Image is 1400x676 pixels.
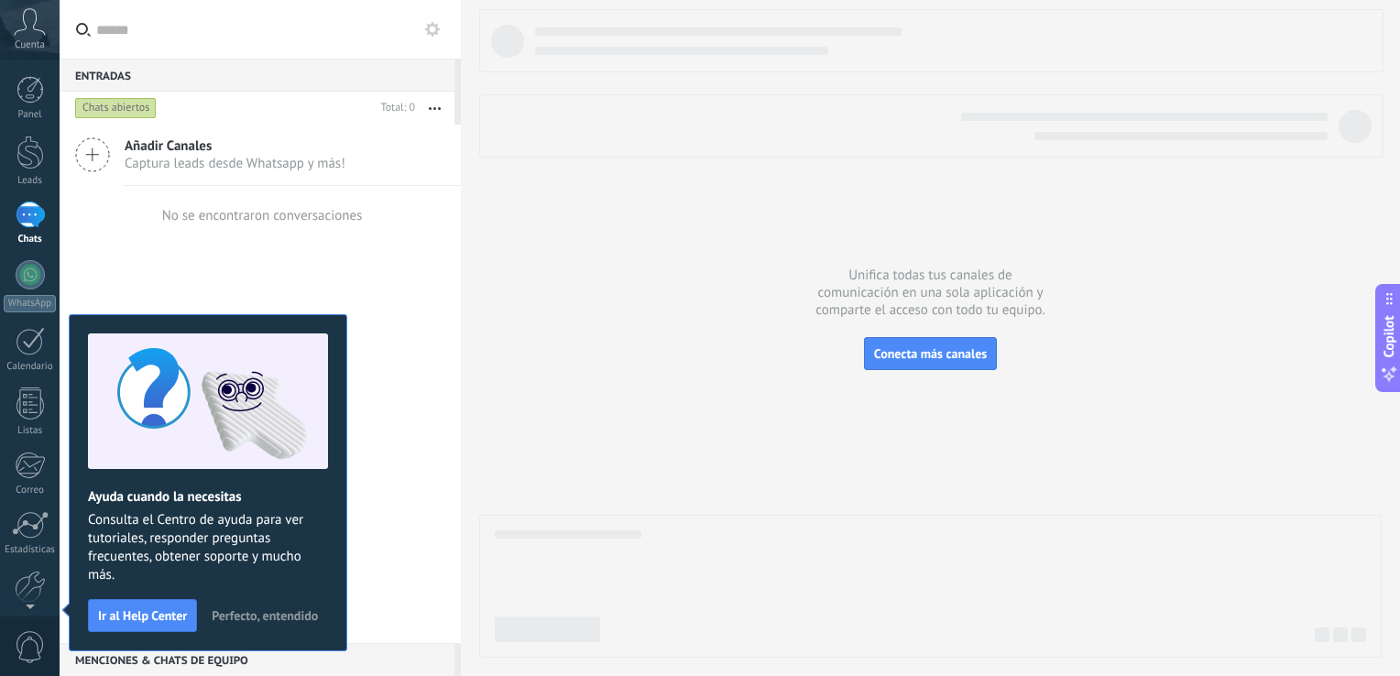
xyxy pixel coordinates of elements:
button: Perfecto, entendido [203,602,326,629]
span: Añadir Canales [125,137,345,155]
span: Consulta el Centro de ayuda para ver tutoriales, responder preguntas frecuentes, obtener soporte ... [88,511,328,584]
div: Calendario [4,361,57,373]
div: Correo [4,485,57,496]
div: Listas [4,425,57,437]
span: Ir al Help Center [98,609,187,622]
div: Leads [4,175,57,187]
div: Panel [4,109,57,121]
span: Cuenta [15,39,45,51]
div: Menciones & Chats de equipo [60,643,454,676]
span: Copilot [1380,316,1398,358]
span: Perfecto, entendido [212,609,318,622]
span: Captura leads desde Whatsapp y más! [125,155,345,172]
div: Estadísticas [4,544,57,556]
div: Total: 0 [374,99,415,117]
button: Conecta más canales [864,337,997,370]
div: WhatsApp [4,295,56,312]
div: Chats abiertos [75,97,157,119]
button: Ir al Help Center [88,599,197,632]
span: Conecta más canales [874,345,987,362]
div: Chats [4,234,57,245]
div: No se encontraron conversaciones [162,207,363,224]
div: Entradas [60,59,454,92]
h2: Ayuda cuando la necesitas [88,488,328,506]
